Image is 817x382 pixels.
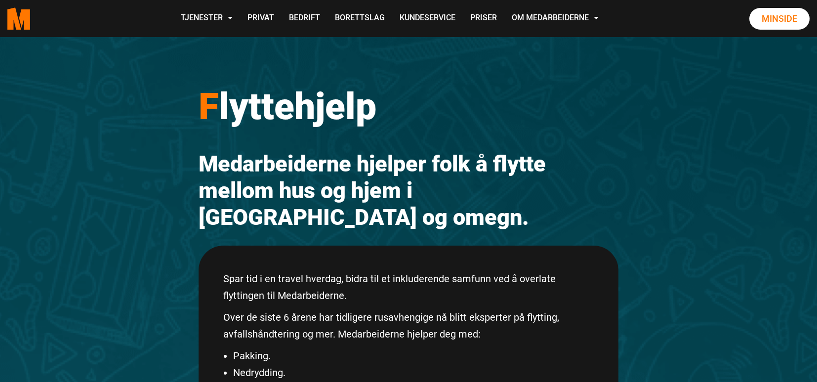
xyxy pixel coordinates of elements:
h2: Medarbeiderne hjelper folk å flytte mellom hus og hjem i [GEOGRAPHIC_DATA] og omegn. [199,151,618,231]
a: Kundeservice [392,1,463,36]
li: Nedrydding. [233,364,594,381]
h1: lyttehjelp [199,84,618,128]
span: F [199,85,219,128]
a: Privat [240,1,282,36]
a: Om Medarbeiderne [504,1,606,36]
a: Borettslag [327,1,392,36]
a: Tjenester [173,1,240,36]
a: Minside [749,8,810,30]
p: Spar tid i en travel hverdag, bidra til et inkluderende samfunn ved å overlate flyttingen til Med... [223,270,594,304]
a: Priser [463,1,504,36]
li: Pakking. [233,347,594,364]
a: Bedrift [282,1,327,36]
p: Over de siste 6 årene har tidligere rusavhengige nå blitt eksperter på flytting, avfallshåndterin... [223,309,594,342]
